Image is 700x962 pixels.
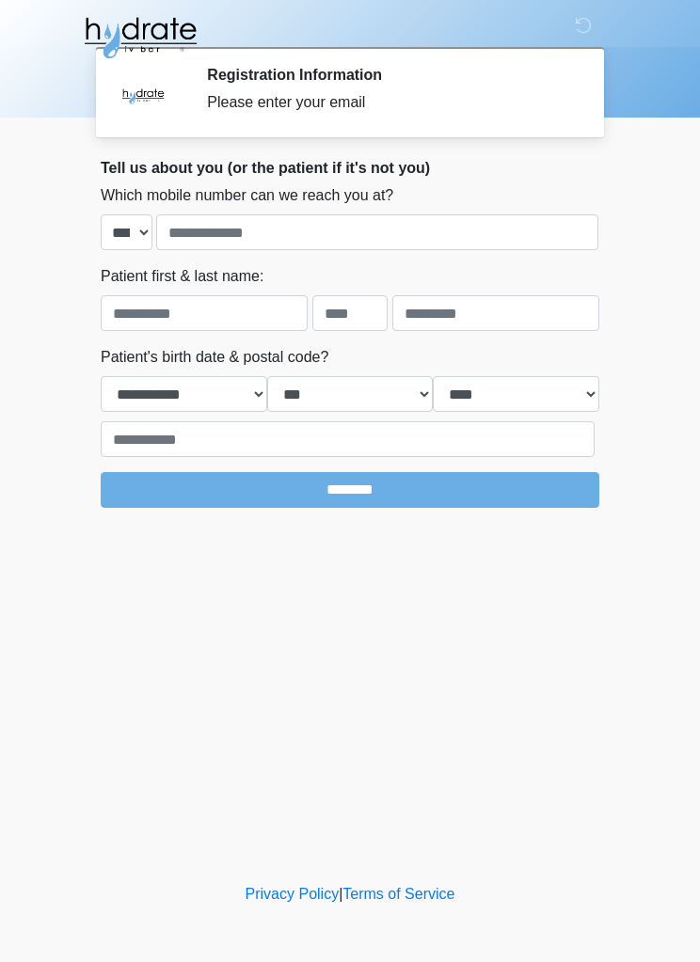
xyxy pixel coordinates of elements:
a: Terms of Service [342,886,454,902]
label: Patient first & last name: [101,265,263,288]
div: Please enter your email [207,91,571,114]
a: Privacy Policy [246,886,340,902]
img: Agent Avatar [115,66,171,122]
a: | [339,886,342,902]
img: Hydrate IV Bar - Glendale Logo [82,14,199,61]
h2: Tell us about you (or the patient if it's not you) [101,159,599,177]
label: Which mobile number can we reach you at? [101,184,393,207]
label: Patient's birth date & postal code? [101,346,328,369]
